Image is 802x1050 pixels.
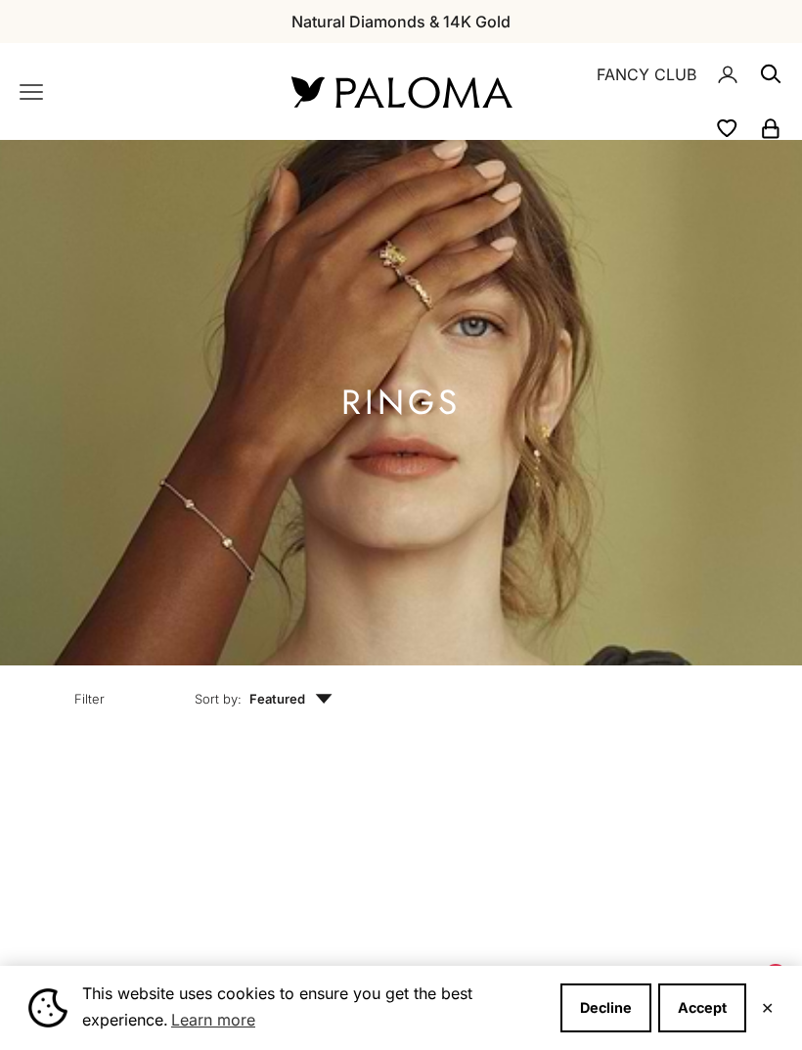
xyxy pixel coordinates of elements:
[560,983,651,1032] button: Decline
[249,689,333,708] span: Featured
[29,665,150,726] button: Filter
[150,665,378,726] button: Sort by: Featured
[28,988,67,1027] img: Cookie banner
[168,1005,258,1034] a: Learn more
[597,62,696,87] a: FANCY CLUB
[557,43,782,140] nav: Secondary navigation
[195,689,242,708] span: Sort by:
[20,80,245,104] nav: Primary navigation
[761,1002,774,1014] button: Close
[341,390,461,415] h1: Rings
[82,982,545,1034] span: This website uses cookies to ensure you get the best experience.
[291,9,511,34] p: Natural Diamonds & 14K Gold
[658,983,746,1032] button: Accept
